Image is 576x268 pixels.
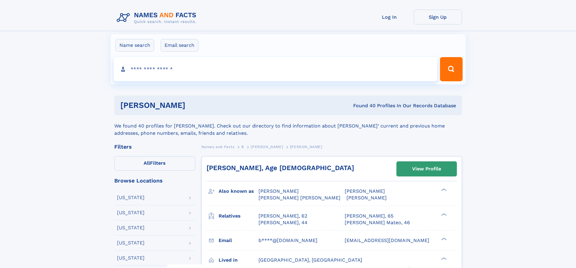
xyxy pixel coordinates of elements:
div: View Profile [412,162,441,176]
a: B [241,143,244,150]
a: [PERSON_NAME] Mateo, 46 [345,219,410,226]
a: Sign Up [414,10,462,24]
label: Email search [161,39,198,52]
div: Found 40 Profiles In Our Records Database [269,102,456,109]
div: ❯ [440,188,447,192]
span: All [144,160,150,166]
h3: Lived in [219,255,259,265]
a: [PERSON_NAME], Age [DEMOGRAPHIC_DATA] [207,164,354,172]
button: Search Button [440,57,462,81]
a: [PERSON_NAME], 44 [259,219,308,226]
span: [PERSON_NAME] [347,195,387,201]
div: [US_STATE] [117,195,145,200]
label: Name search [116,39,154,52]
span: [PERSON_NAME] [PERSON_NAME] [259,195,340,201]
label: Filters [114,156,195,171]
div: Filters [114,144,195,150]
span: [EMAIL_ADDRESS][DOMAIN_NAME] [345,237,429,243]
a: [PERSON_NAME], 65 [345,213,393,219]
div: ❯ [440,257,447,260]
span: [PERSON_NAME] [290,145,322,149]
span: [GEOGRAPHIC_DATA], [GEOGRAPHIC_DATA] [259,257,362,263]
div: ❯ [440,237,447,241]
span: [PERSON_NAME] [259,188,299,194]
a: [PERSON_NAME] [251,143,283,150]
input: search input [114,57,438,81]
h1: [PERSON_NAME] [120,102,269,109]
h3: Also known as [219,186,259,196]
div: ❯ [440,212,447,216]
a: Log In [365,10,414,24]
a: View Profile [397,162,457,176]
div: [US_STATE] [117,256,145,260]
span: B [241,145,244,149]
div: We found 40 profiles for [PERSON_NAME]. Check out our directory to find information about [PERSON... [114,115,462,137]
div: Browse Locations [114,178,195,183]
a: Names and Facts [201,143,235,150]
div: [US_STATE] [117,225,145,230]
img: Logo Names and Facts [114,10,201,26]
h3: Relatives [219,211,259,221]
h3: Email [219,235,259,246]
span: [PERSON_NAME] [345,188,385,194]
a: [PERSON_NAME], 62 [259,213,307,219]
div: [US_STATE] [117,241,145,245]
span: [PERSON_NAME] [251,145,283,149]
div: [US_STATE] [117,210,145,215]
